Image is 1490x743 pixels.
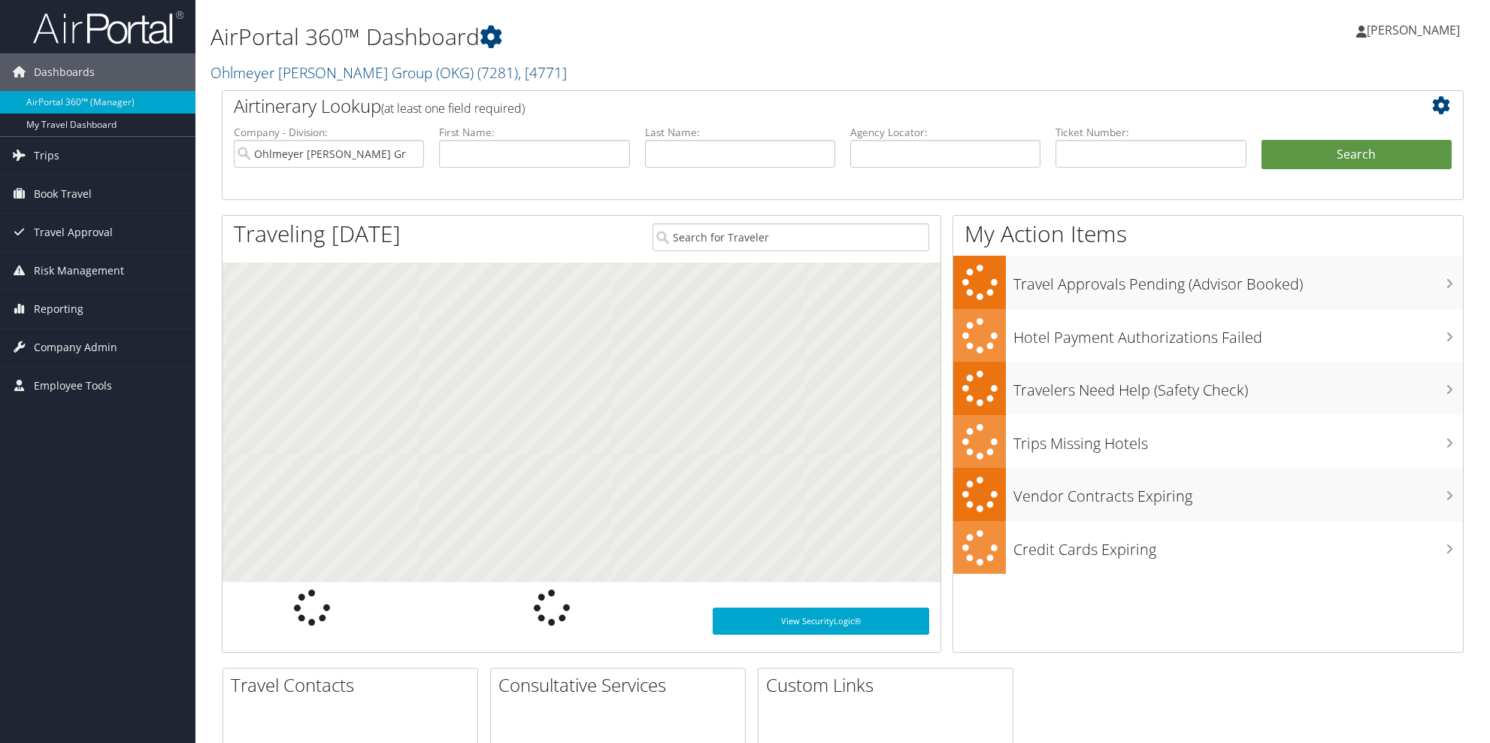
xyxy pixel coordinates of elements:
span: (at least one field required) [381,100,525,117]
input: Search for Traveler [653,223,929,251]
a: Trips Missing Hotels [953,415,1463,469]
a: Hotel Payment Authorizations Failed [953,309,1463,362]
label: Company - Division: [234,125,424,140]
span: ( 7281 ) [477,62,518,83]
h3: Trips Missing Hotels [1013,426,1463,454]
h1: AirPortal 360™ Dashboard [210,21,1053,53]
span: Trips [34,137,59,174]
a: Travel Approvals Pending (Advisor Booked) [953,256,1463,309]
span: Dashboards [34,53,95,91]
img: airportal-logo.png [33,10,183,45]
a: View SecurityLogic® [713,608,929,635]
h2: Travel Contacts [231,672,477,698]
label: Last Name: [645,125,835,140]
span: [PERSON_NAME] [1367,22,1460,38]
h2: Consultative Services [498,672,745,698]
a: Vendor Contracts Expiring [953,468,1463,521]
a: [PERSON_NAME] [1356,8,1475,53]
h2: Custom Links [766,672,1013,698]
h3: Vendor Contracts Expiring [1013,478,1463,507]
h3: Travelers Need Help (Safety Check) [1013,372,1463,401]
span: Company Admin [34,329,117,366]
label: Agency Locator: [850,125,1040,140]
a: Travelers Need Help (Safety Check) [953,362,1463,415]
span: Employee Tools [34,367,112,405]
span: Travel Approval [34,214,113,251]
h2: Airtinerary Lookup [234,93,1349,119]
a: Ohlmeyer [PERSON_NAME] Group (OKG) [210,62,567,83]
h1: Traveling [DATE] [234,218,401,250]
label: First Name: [439,125,629,140]
a: Credit Cards Expiring [953,521,1463,575]
span: Risk Management [34,252,124,290]
h1: My Action Items [953,218,1463,250]
span: , [ 4771 ] [518,62,567,83]
span: Book Travel [34,175,92,213]
button: Search [1261,140,1452,170]
span: Reporting [34,290,83,328]
h3: Travel Approvals Pending (Advisor Booked) [1013,266,1463,295]
h3: Credit Cards Expiring [1013,532,1463,560]
h3: Hotel Payment Authorizations Failed [1013,320,1463,348]
label: Ticket Number: [1055,125,1246,140]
